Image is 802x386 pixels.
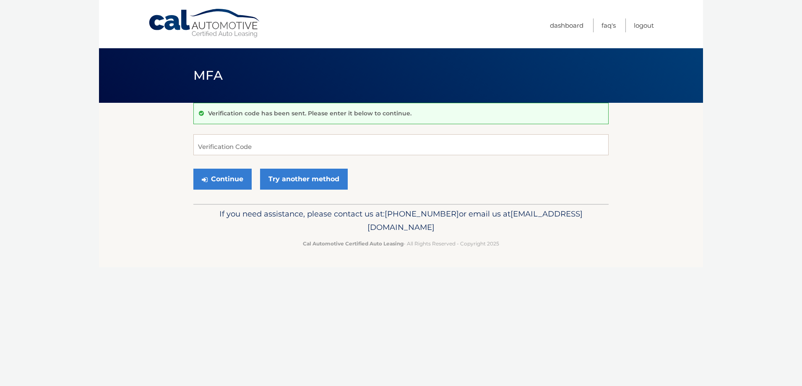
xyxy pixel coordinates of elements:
p: If you need assistance, please contact us at: or email us at [199,207,603,234]
button: Continue [193,169,252,190]
a: Logout [634,18,654,32]
p: - All Rights Reserved - Copyright 2025 [199,239,603,248]
strong: Cal Automotive Certified Auto Leasing [303,240,404,247]
span: MFA [193,68,223,83]
a: Try another method [260,169,348,190]
p: Verification code has been sent. Please enter it below to continue. [208,110,411,117]
input: Verification Code [193,134,609,155]
a: Cal Automotive [148,8,261,38]
a: FAQ's [601,18,616,32]
span: [PHONE_NUMBER] [385,209,459,219]
a: Dashboard [550,18,583,32]
span: [EMAIL_ADDRESS][DOMAIN_NAME] [367,209,583,232]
